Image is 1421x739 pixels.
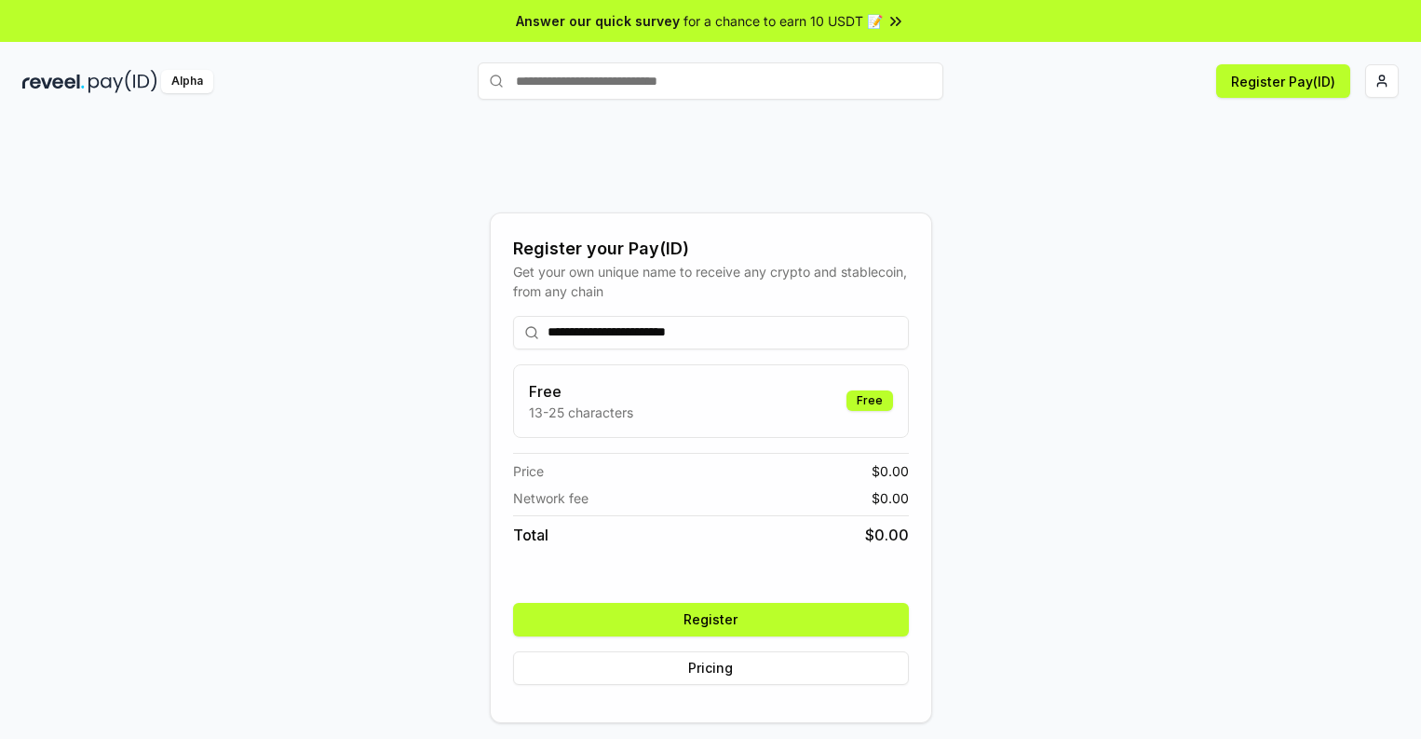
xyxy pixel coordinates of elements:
[513,603,909,636] button: Register
[1216,64,1350,98] button: Register Pay(ID)
[22,70,85,93] img: reveel_dark
[516,11,680,31] span: Answer our quick survey
[683,11,883,31] span: for a chance to earn 10 USDT 📝
[872,488,909,508] span: $ 0.00
[529,380,633,403] h3: Free
[865,524,909,546] span: $ 0.00
[513,236,909,262] div: Register your Pay(ID)
[513,524,548,546] span: Total
[161,70,213,93] div: Alpha
[513,461,544,481] span: Price
[88,70,157,93] img: pay_id
[513,262,909,301] div: Get your own unique name to receive any crypto and stablecoin, from any chain
[846,390,893,411] div: Free
[872,461,909,481] span: $ 0.00
[513,651,909,685] button: Pricing
[513,488,589,508] span: Network fee
[529,403,633,422] p: 13-25 characters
